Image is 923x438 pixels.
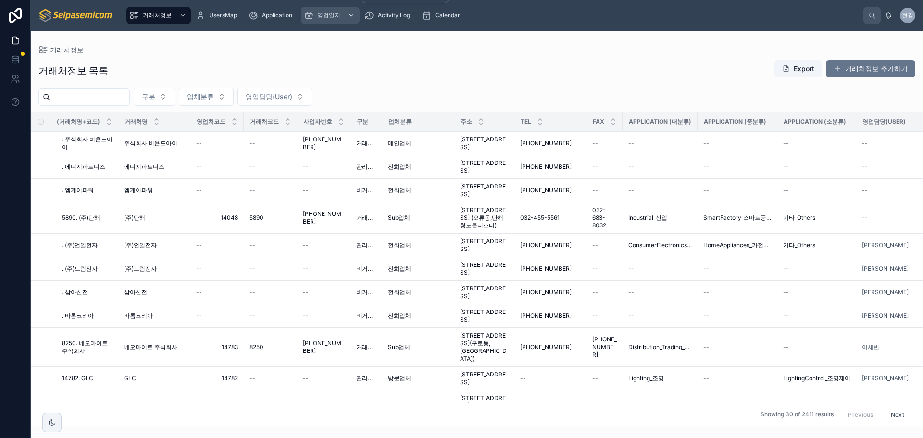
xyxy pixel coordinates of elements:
a: [PERSON_NAME] [862,265,909,273]
a: -- [628,163,692,171]
span: -- [628,312,634,320]
span: 바롬코리아 [124,312,153,320]
a: -- [592,163,617,171]
span: 032-455-5561 [520,214,560,222]
a: [PHONE_NUMBER] [520,312,581,320]
a: -- [628,187,692,194]
a: -- [592,288,617,296]
a: -- [249,139,291,147]
span: [STREET_ADDRESS] (오류동,단해 창도클러스터) [460,206,509,229]
span: -- [703,288,709,296]
a: -- [592,139,617,147]
span: -- [303,375,309,382]
a: 방문업체 [388,375,449,382]
a: 이세빈 [862,343,879,351]
a: 전화업체 [388,241,449,249]
a: -- [862,214,923,222]
a: Application [246,7,299,24]
a: -- [703,187,772,194]
a: [PHONE_NUMBER] [303,136,345,151]
span: -- [249,312,255,320]
span: [PHONE_NUMBER] [592,336,617,359]
a: 거래처정보 추가하기 [826,60,915,77]
img: App logo [38,8,114,23]
span: 032-683-8032 [592,206,617,229]
span: 영업일지 [317,12,340,19]
span: 14782. GLC [62,375,93,382]
a: 14782. GLC [62,375,112,382]
span: -- [303,312,309,320]
span: 메인업체 [388,139,411,147]
span: [PHONE_NUMBER] [303,339,345,355]
a: -- [703,312,772,320]
span: 8250. 네오마이트 주식회사 [62,339,112,355]
span: [PHONE_NUMBER] [520,288,572,296]
a: 삼아산전 [124,288,185,296]
span: SmartFactory_스마트공장 [703,214,772,222]
a: 전화업체 [388,265,449,273]
span: -- [520,375,526,382]
span: -- [703,343,709,351]
a: [PERSON_NAME] [862,241,923,249]
a: 거래처정보 [126,7,191,24]
button: Export [774,60,822,77]
span: -- [703,265,709,273]
span: -- [783,139,789,147]
span: -- [862,214,868,222]
span: Application [262,12,292,19]
span: 기타_Others [783,241,815,249]
a: -- [783,288,850,296]
a: 영업일지 [301,7,360,24]
span: . (주)언일전자 [62,241,98,249]
a: 에너지파트너즈 [124,163,185,171]
a: [PHONE_NUMBER] [303,210,345,225]
span: -- [628,187,634,194]
a: [STREET_ADDRESS] [460,159,509,175]
span: . 바롬코리아 [62,312,94,320]
a: -- [592,312,617,320]
a: [PERSON_NAME] [862,312,923,320]
span: -- [783,265,789,273]
span: [PHONE_NUMBER] [520,312,572,320]
span: -- [628,163,634,171]
span: -- [249,288,255,296]
span: 전화업체 [388,187,411,194]
span: -- [628,265,634,273]
a: -- [862,187,923,194]
button: Select Button [179,88,234,106]
span: 비거래업체 [356,312,376,320]
span: 비거래업체 [356,265,376,273]
a: -- [703,163,772,171]
a: [STREET_ADDRESS] [460,261,509,276]
span: [PHONE_NUMBER] [520,139,572,147]
a: . (주)드림전자 [62,265,112,273]
span: -- [592,288,598,296]
span: 네오마이트 주식회사 [124,343,177,351]
span: 주식회사 비욘드아이 [124,139,177,147]
span: 전화업체 [388,288,411,296]
span: GLC [124,375,136,382]
a: [PERSON_NAME] [862,265,923,273]
span: -- [783,343,789,351]
span: -- [196,163,202,171]
span: 14783 [196,343,238,351]
span: -- [196,187,202,194]
a: -- [783,312,850,320]
span: [PHONE_NUMBER] [520,265,572,273]
a: -- [783,139,850,147]
a: 바롬코리아 [124,312,185,320]
a: -- [196,265,238,273]
span: 관리업체 [356,241,376,249]
a: -- [196,241,238,249]
a: -- [592,265,617,273]
span: 삼아산전 [124,288,147,296]
a: -- [303,187,345,194]
span: . 삼아산전 [62,288,88,296]
a: 전화업체 [388,312,449,320]
a: [STREET_ADDRESS](구로동, [GEOGRAPHIC_DATA]) [460,332,509,363]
